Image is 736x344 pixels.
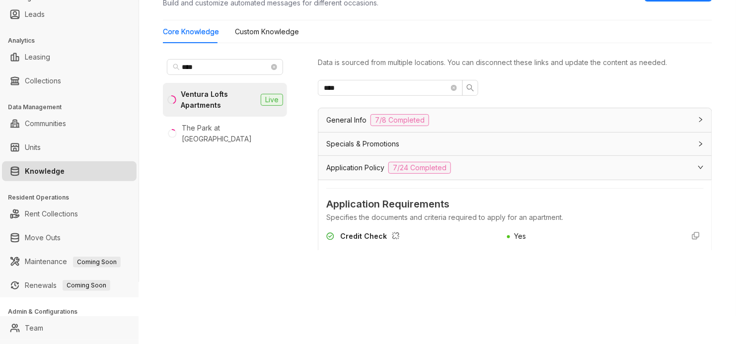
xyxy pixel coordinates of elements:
li: Maintenance [2,252,137,272]
div: Specifies the documents and criteria required to apply for an apartment. [326,212,704,223]
a: Units [25,138,41,157]
a: RenewalsComing Soon [25,275,110,295]
span: close-circle [451,85,457,91]
div: General Info7/8 Completed [318,108,712,132]
div: Ventura Lofts Apartments [181,89,257,111]
h3: Analytics [8,36,139,45]
span: Live [261,94,283,106]
li: Rent Collections [2,204,137,224]
a: Collections [25,71,61,91]
a: Knowledge [25,161,65,181]
div: Specials & Promotions [318,133,712,155]
li: Units [2,138,137,157]
h3: Admin & Configurations [8,307,139,316]
span: collapsed [698,117,704,123]
li: Leads [2,4,137,24]
a: Leasing [25,47,50,67]
span: collapsed [698,141,704,147]
span: search [466,84,474,92]
li: Move Outs [2,228,137,248]
a: Communities [25,114,66,134]
div: The Park at [GEOGRAPHIC_DATA] [182,123,283,144]
li: Leasing [2,47,137,67]
div: Credit Check [340,231,404,244]
h3: Data Management [8,103,139,112]
a: Rent Collections [25,204,78,224]
li: Team [2,318,137,338]
span: 7/8 Completed [370,114,429,126]
span: close-circle [271,64,277,70]
span: search [173,64,180,70]
li: Knowledge [2,161,137,181]
span: Yes [514,232,526,240]
span: General Info [326,115,367,126]
div: Custom Knowledge [235,26,299,37]
li: Renewals [2,275,137,295]
span: Coming Soon [63,280,110,291]
div: Application Policy7/24 Completed [318,156,712,180]
a: Leads [25,4,45,24]
div: Data is sourced from multiple locations. You can disconnect these links and update the content as... [318,57,712,68]
span: expanded [698,164,704,170]
span: Application Policy [326,162,384,173]
span: Coming Soon [73,257,121,268]
a: Team [25,318,43,338]
span: Application Requirements [326,197,704,212]
span: Specials & Promotions [326,138,399,149]
li: Communities [2,114,137,134]
div: Core Knowledge [163,26,219,37]
span: 7/24 Completed [388,162,451,174]
a: Move Outs [25,228,61,248]
h3: Resident Operations [8,193,139,202]
li: Collections [2,71,137,91]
